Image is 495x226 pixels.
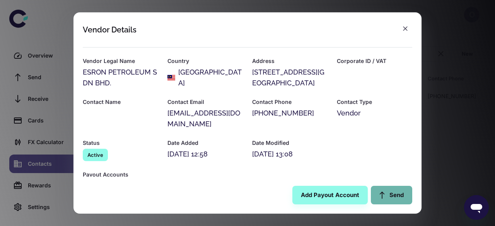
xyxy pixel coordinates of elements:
[464,195,489,220] iframe: Button to launch messaging window
[83,170,412,179] h6: Payout Accounts
[252,67,328,88] div: [STREET_ADDRESS][GEOGRAPHIC_DATA]
[252,57,328,65] h6: Address
[252,108,328,119] div: [PHONE_NUMBER]
[337,57,412,65] h6: Corporate ID / VAT
[83,98,158,106] h6: Contact Name
[252,139,328,147] h6: Date Modified
[83,67,158,88] div: ESRON PETROLEUM SDN BHD.
[83,139,158,147] h6: Status
[167,98,243,106] h6: Contact Email
[292,186,368,204] button: Add Payout Account
[178,67,243,88] div: [GEOGRAPHIC_DATA]
[252,149,328,160] div: [DATE] 13:08
[83,151,108,159] span: Active
[371,186,412,204] a: Send
[252,98,328,106] h6: Contact Phone
[167,139,243,147] h6: Date Added
[83,57,158,65] h6: Vendor Legal Name
[167,108,243,129] div: [EMAIL_ADDRESS][DOMAIN_NAME]
[167,149,243,160] div: [DATE] 12:58
[83,25,137,34] div: Vendor Details
[337,108,361,119] span: Vendor
[167,57,243,65] h6: Country
[337,98,412,106] h6: Contact Type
